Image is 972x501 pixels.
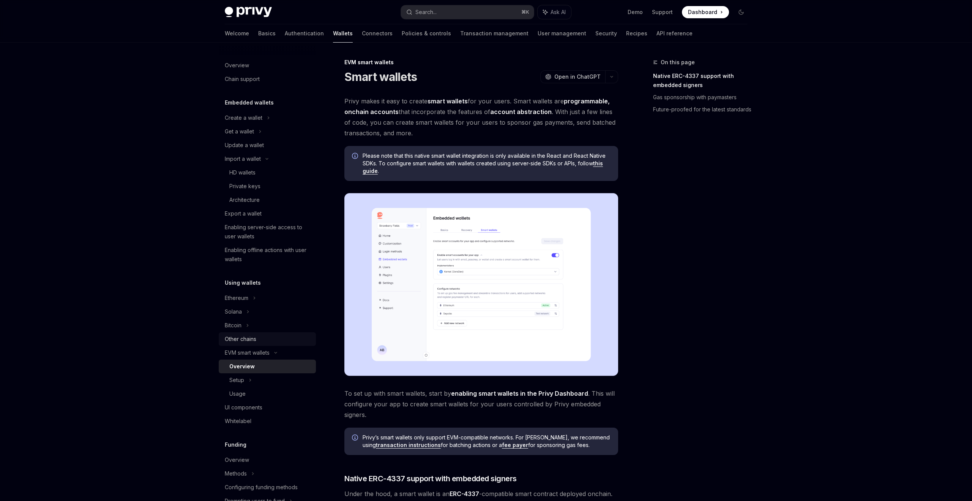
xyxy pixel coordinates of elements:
[225,469,247,478] div: Methods
[333,24,353,43] a: Wallets
[653,70,753,91] a: Native ERC-4337 support with embedded signers
[219,401,316,414] a: UI components
[451,390,588,398] a: enabling smart wallets in the Privy Dashboard
[363,434,611,449] span: Privy’s smart wallets only support EVM-compatible networks. For [PERSON_NAME], we recommend using...
[344,388,618,420] span: To set up with smart wallets, start by . This will configure your app to create smart wallets for...
[540,70,605,83] button: Open in ChatGPT
[225,75,260,84] div: Chain support
[735,6,747,18] button: Toggle dark mode
[219,179,316,193] a: Private keys
[219,220,316,243] a: Enabling server-side access to user wallets
[225,7,272,17] img: dark logo
[219,387,316,401] a: Usage
[219,166,316,179] a: HD wallets
[490,108,552,116] a: account abstraction
[344,70,417,84] h1: Smart wallets
[352,153,360,160] svg: Info
[225,24,249,43] a: Welcome
[219,243,316,266] a: Enabling offline actions with user wallets
[402,24,451,43] a: Policies & controls
[428,97,468,105] strong: smart wallets
[460,24,529,43] a: Transaction management
[258,24,276,43] a: Basics
[225,154,261,163] div: Import a wallet
[626,24,647,43] a: Recipes
[415,8,437,17] div: Search...
[219,360,316,373] a: Overview
[225,209,262,218] div: Export a wallet
[661,58,695,67] span: On this page
[554,73,601,81] span: Open in ChatGPT
[225,440,246,449] h5: Funding
[344,96,618,138] span: Privy makes it easy to create for your users. Smart wallets are that incorporate the features of ...
[344,193,618,376] img: Sample enable smart wallets
[225,127,254,136] div: Get a wallet
[538,24,586,43] a: User management
[652,8,673,16] a: Support
[653,103,753,116] a: Future-proofed for the latest standards
[521,9,529,15] span: ⌘ K
[344,59,618,66] div: EVM smart wallets
[229,376,244,385] div: Setup
[682,6,729,18] a: Dashboard
[229,182,260,191] div: Private keys
[225,417,251,426] div: Whitelabel
[225,403,262,412] div: UI components
[225,141,264,150] div: Update a wallet
[219,59,316,72] a: Overview
[362,24,393,43] a: Connectors
[401,5,534,19] button: Search...⌘K
[551,8,566,16] span: Ask AI
[219,480,316,494] a: Configuring funding methods
[229,362,255,371] div: Overview
[225,348,270,357] div: EVM smart wallets
[450,490,479,498] a: ERC-4337
[225,98,274,107] h5: Embedded wallets
[219,138,316,152] a: Update a wallet
[219,72,316,86] a: Chain support
[229,168,256,177] div: HD wallets
[225,483,298,492] div: Configuring funding methods
[225,61,249,70] div: Overview
[219,414,316,428] a: Whitelabel
[225,223,311,241] div: Enabling server-side access to user wallets
[225,321,241,330] div: Bitcoin
[225,293,248,303] div: Ethereum
[219,453,316,467] a: Overview
[376,442,441,449] a: transaction instructions
[653,91,753,103] a: Gas sponsorship with paymasters
[225,307,242,316] div: Solana
[229,389,246,398] div: Usage
[225,113,262,122] div: Create a wallet
[538,5,571,19] button: Ask AI
[352,434,360,442] svg: Info
[285,24,324,43] a: Authentication
[229,195,260,205] div: Architecture
[219,193,316,207] a: Architecture
[363,152,611,175] span: Please note that this native smart wallet integration is only available in the React and React Na...
[225,335,256,344] div: Other chains
[219,332,316,346] a: Other chains
[628,8,643,16] a: Demo
[225,455,249,465] div: Overview
[656,24,693,43] a: API reference
[219,207,316,220] a: Export a wallet
[595,24,617,43] a: Security
[225,246,311,264] div: Enabling offline actions with user wallets
[344,473,517,484] span: Native ERC-4337 support with embedded signers
[688,8,717,16] span: Dashboard
[225,278,261,287] h5: Using wallets
[502,442,528,449] a: fee payer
